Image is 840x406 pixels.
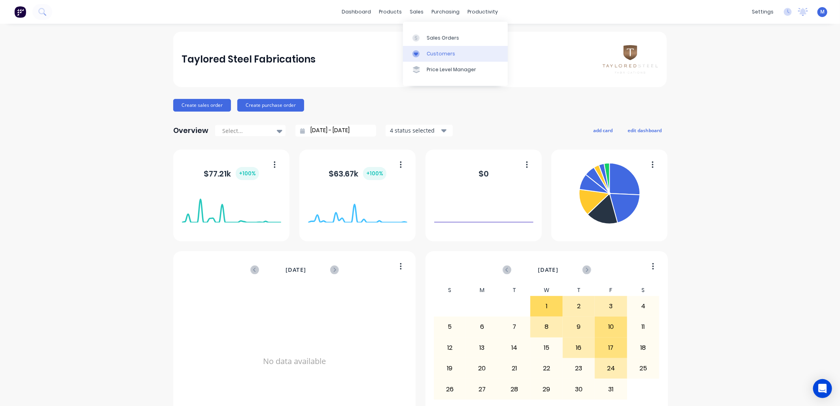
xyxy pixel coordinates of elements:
[466,338,498,358] div: 13
[428,6,464,18] div: purchasing
[363,167,386,180] div: + 100 %
[236,167,259,180] div: + 100 %
[329,167,386,180] div: $ 63.67k
[403,30,508,46] a: Sales Orders
[538,266,558,274] span: [DATE]
[499,317,530,337] div: 7
[338,6,375,18] a: dashboard
[563,359,595,378] div: 23
[499,338,530,358] div: 14
[237,99,304,112] button: Create purchase order
[622,125,667,135] button: edit dashboard
[595,379,627,399] div: 31
[464,6,502,18] div: productivity
[748,6,778,18] div: settings
[390,126,440,135] div: 4 status selected
[406,6,428,18] div: sales
[563,285,595,296] div: T
[182,51,316,67] div: Taylored Steel Fabrications
[531,296,562,316] div: 1
[820,8,825,15] span: M
[434,285,466,296] div: S
[386,125,453,137] button: 4 status selected
[427,34,459,42] div: Sales Orders
[286,266,306,274] span: [DATE]
[466,379,498,399] div: 27
[499,379,530,399] div: 28
[627,285,660,296] div: S
[427,50,455,57] div: Customers
[530,285,563,296] div: W
[595,296,627,316] div: 3
[173,99,231,112] button: Create sales order
[375,6,406,18] div: products
[434,359,466,378] div: 19
[434,338,466,358] div: 12
[628,317,659,337] div: 11
[563,317,595,337] div: 9
[531,338,562,358] div: 15
[204,167,259,180] div: $ 77.21k
[498,285,531,296] div: T
[499,359,530,378] div: 21
[466,359,498,378] div: 20
[563,379,595,399] div: 30
[595,285,627,296] div: F
[173,123,208,138] div: Overview
[531,359,562,378] div: 22
[403,62,508,78] a: Price Level Manager
[813,379,832,398] div: Open Intercom Messenger
[427,66,476,73] div: Price Level Manager
[434,317,466,337] div: 5
[588,125,618,135] button: add card
[563,338,595,358] div: 16
[466,317,498,337] div: 6
[403,46,508,62] a: Customers
[466,285,498,296] div: M
[531,317,562,337] div: 8
[628,338,659,358] div: 18
[14,6,26,18] img: Factory
[595,338,627,358] div: 17
[479,168,489,180] div: $ 0
[563,296,595,316] div: 2
[628,296,659,316] div: 4
[603,45,658,73] img: Taylored Steel Fabrications
[595,317,627,337] div: 10
[434,379,466,399] div: 26
[531,379,562,399] div: 29
[628,359,659,378] div: 25
[595,359,627,378] div: 24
